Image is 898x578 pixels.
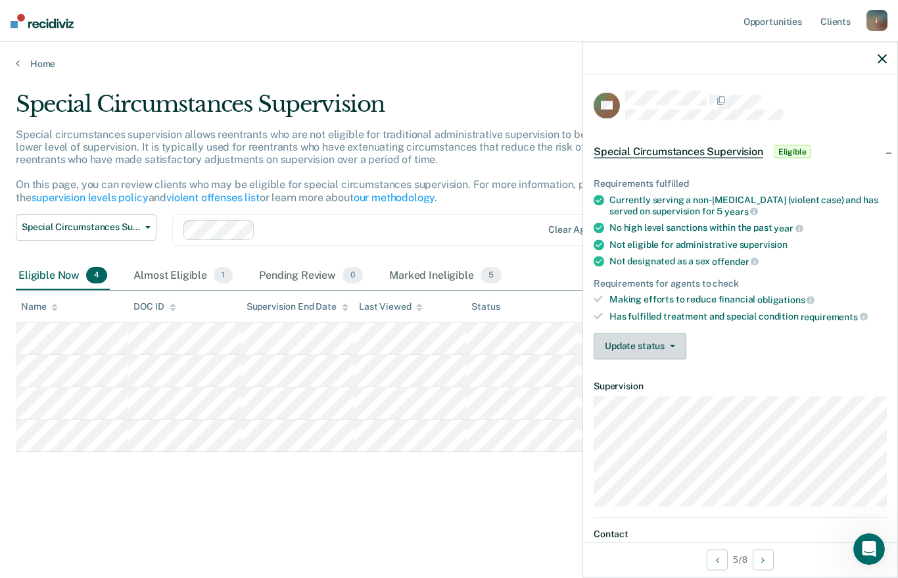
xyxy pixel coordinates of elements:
[16,91,690,128] div: Special Circumstances Supervision
[866,10,887,31] div: i
[594,145,763,158] span: Special Circumstances Supervision
[166,191,260,204] a: violent offenses list
[471,301,500,312] div: Status
[86,267,107,284] span: 4
[359,301,423,312] div: Last Viewed
[757,295,815,305] span: obligations
[594,333,686,359] button: Update status
[214,267,233,284] span: 1
[609,222,887,234] div: No high level sanctions within the past
[712,256,759,266] span: offender
[481,267,502,284] span: 5
[16,58,882,70] a: Home
[774,223,803,233] span: year
[707,549,728,570] button: Previous Opportunity
[256,262,366,291] div: Pending Review
[583,542,897,577] div: 5 / 8
[594,529,887,540] dt: Contact
[21,301,58,312] div: Name
[22,222,140,233] span: Special Circumstances Supervision
[609,311,887,323] div: Has fulfilled treatment and special condition
[354,191,435,204] a: our methodology
[594,380,887,391] dt: Supervision
[801,311,868,322] span: requirements
[16,128,661,204] p: Special circumstances supervision allows reentrants who are not eligible for traditional administ...
[774,145,811,158] span: Eligible
[724,206,758,216] span: years
[753,549,774,570] button: Next Opportunity
[131,262,235,291] div: Almost Eligible
[247,301,348,312] div: Supervision End Date
[740,239,788,250] span: supervision
[609,239,887,251] div: Not eligible for administrative
[16,262,110,291] div: Eligible Now
[594,277,887,289] div: Requirements for agents to check
[594,178,887,189] div: Requirements fulfilled
[609,256,887,268] div: Not designated as a sex
[133,301,176,312] div: DOC ID
[583,131,897,173] div: Special Circumstances SupervisionEligible
[343,267,363,284] span: 0
[609,195,887,217] div: Currently serving a non-[MEDICAL_DATA] (violent case) and has served on supervision for 5
[11,14,74,28] img: Recidiviz
[853,533,885,565] iframe: Intercom live chat
[548,224,604,235] div: Clear agents
[32,191,149,204] a: supervision levels policy
[387,262,504,291] div: Marked Ineligible
[609,294,887,306] div: Making efforts to reduce financial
